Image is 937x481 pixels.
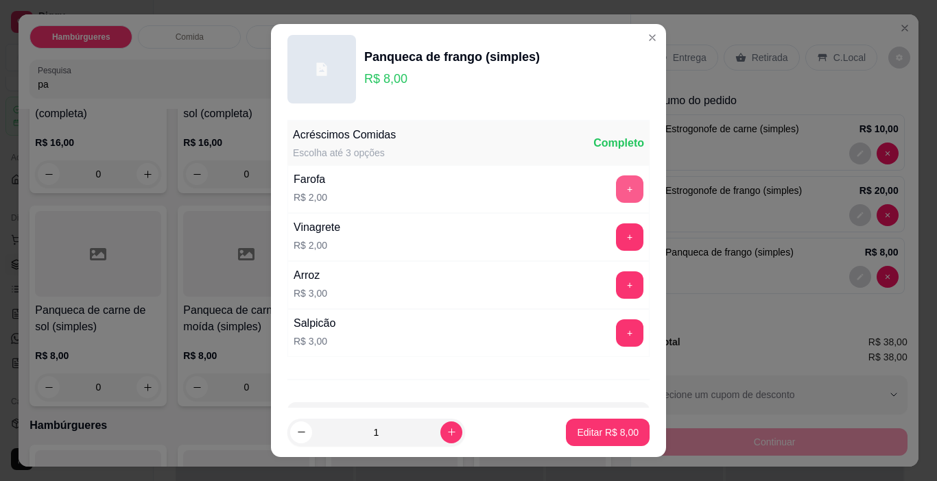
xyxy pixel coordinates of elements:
[294,315,335,332] div: Salpicão
[294,334,335,348] p: R$ 3,00
[293,146,396,160] div: Escolha até 3 opções
[294,190,327,204] p: R$ 2,00
[364,47,540,66] div: Panqueca de frango (simples)
[294,219,340,236] div: Vinagrete
[294,267,327,284] div: Arroz
[364,69,540,88] p: R$ 8,00
[616,319,643,347] button: add
[566,419,650,446] button: Editar R$ 8,00
[440,421,462,443] button: increase-product-quantity
[577,425,639,439] p: Editar R$ 8,00
[616,271,643,299] button: add
[616,175,643,203] button: add
[290,421,312,443] button: decrease-product-quantity
[294,238,340,252] p: R$ 2,00
[294,171,327,188] div: Farofa
[593,135,644,151] div: Completo
[616,223,643,251] button: add
[641,27,663,49] button: Close
[294,286,327,300] p: R$ 3,00
[293,127,396,143] div: Acréscimos Comidas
